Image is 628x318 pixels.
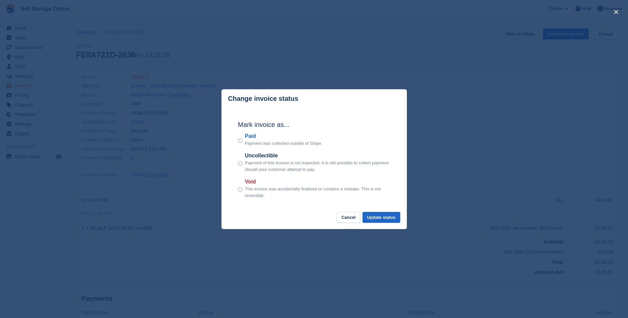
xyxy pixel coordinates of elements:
h2: Mark invoice as... [238,120,390,130]
button: close [611,7,621,17]
p: This invoice was accidentally finalised or contains a mistake. This is not reversible. [245,186,390,199]
p: Payment of this invoice is not expected. It is still possible to collect payment should your cust... [245,160,390,173]
p: Change invoice status [228,95,298,102]
button: Cancel [337,212,360,223]
label: Void [245,178,390,186]
button: Update status [362,212,400,223]
label: Uncollectible [245,152,390,160]
p: Payment was collected outside of Stripe. [245,140,322,147]
label: Paid [245,132,322,140]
